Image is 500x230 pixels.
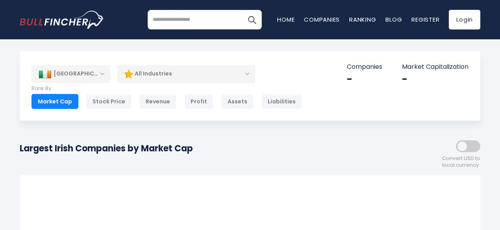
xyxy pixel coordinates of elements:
[385,15,402,24] a: Blog
[347,63,382,71] p: Companies
[184,94,213,109] div: Profit
[277,15,294,24] a: Home
[86,94,131,109] div: Stock Price
[117,65,255,83] div: All Industries
[261,94,302,109] div: Liabilities
[347,73,382,85] div: -
[304,15,340,24] a: Companies
[221,94,254,109] div: Assets
[449,10,480,29] a: Login
[242,10,262,29] button: Search
[20,142,193,155] h1: Largest Irish Companies by Market Cap
[139,94,176,109] div: Revenue
[349,15,376,24] a: Ranking
[442,155,480,169] span: Convert USD to local currency
[402,73,469,85] div: -
[31,85,302,92] p: Rank By
[31,65,110,83] div: [GEOGRAPHIC_DATA]
[20,11,104,29] img: bullfincher logo
[31,94,78,109] div: Market Cap
[402,63,469,71] p: Market Capitalization
[20,11,104,29] a: Go to homepage
[411,15,439,24] a: Register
